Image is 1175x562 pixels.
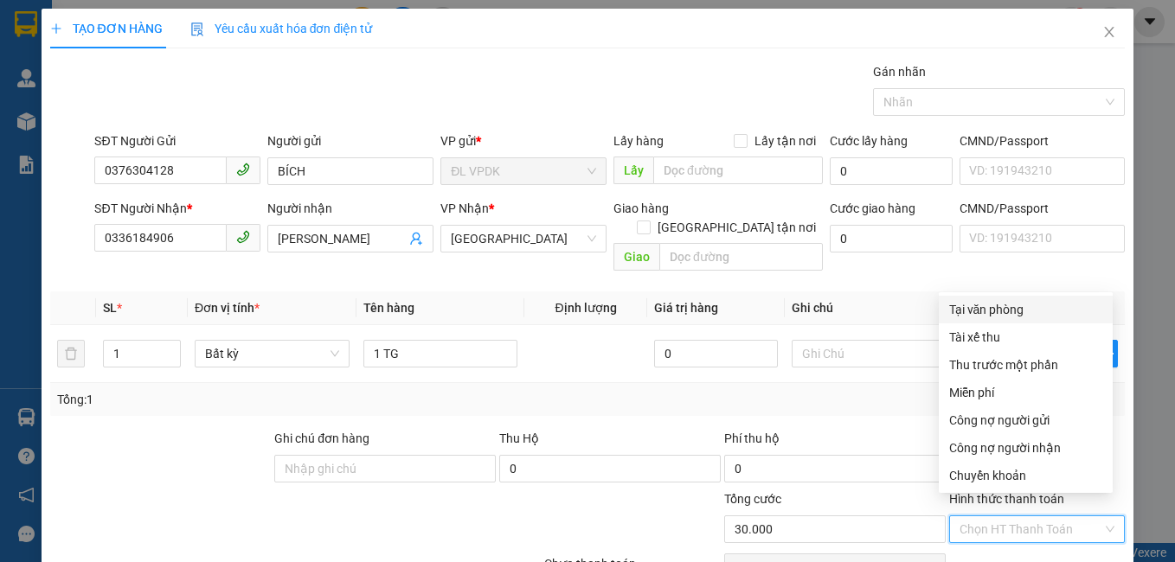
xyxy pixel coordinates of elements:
[654,301,718,315] span: Giá trị hàng
[830,201,915,215] label: Cước giao hàng
[960,131,1126,150] div: CMND/Passport
[236,163,250,176] span: phone
[267,131,433,150] div: Người gửi
[94,131,260,150] div: SĐT Người Gửi
[830,157,953,185] input: Cước lấy hàng
[1085,9,1133,57] button: Close
[830,134,908,148] label: Cước lấy hàng
[949,300,1102,319] div: Tại văn phòng
[195,301,260,315] span: Đơn vị tính
[949,438,1102,457] div: Công nợ người nhận
[363,340,518,367] input: VD: Bàn, Ghế
[94,199,260,218] div: SĐT Người Nhận
[103,301,117,315] span: SL
[440,201,489,215] span: VP Nhận
[555,301,617,315] span: Định lượng
[949,492,1064,506] label: Hình thức thanh toán
[451,158,596,184] span: ĐL VPDK
[50,22,163,35] span: TẠO ĐƠN HÀNG
[499,431,539,445] span: Thu Hộ
[205,341,339,367] span: Bất kỳ
[724,429,946,455] div: Phí thu hộ
[274,455,496,482] input: Ghi chú đơn hàng
[653,156,823,184] input: Dọc đường
[613,156,653,184] span: Lấy
[724,492,781,506] span: Tổng cước
[1102,25,1116,39] span: close
[651,218,823,237] span: [GEOGRAPHIC_DATA] tận nơi
[949,466,1102,485] div: Chuyển khoản
[274,431,369,445] label: Ghi chú đơn hàng
[792,340,947,367] input: Ghi Chú
[236,230,250,244] span: phone
[440,131,607,150] div: VP gửi
[409,232,423,246] span: user-add
[190,22,373,35] span: Yêu cầu xuất hóa đơn điện tử
[830,225,953,252] input: Cước giao hàng
[949,383,1102,402] div: Miễn phí
[190,22,204,36] img: icon
[949,328,1102,347] div: Tài xế thu
[613,243,659,271] span: Giao
[939,434,1113,462] div: Cước gửi hàng sẽ được ghi vào công nợ của người nhận
[57,390,455,409] div: Tổng: 1
[939,406,1113,434] div: Cước gửi hàng sẽ được ghi vào công nợ của người gửi
[659,243,823,271] input: Dọc đường
[748,131,823,150] span: Lấy tận nơi
[613,134,664,148] span: Lấy hàng
[949,355,1102,374] div: Thu trước một phần
[57,340,85,367] button: delete
[785,291,953,325] th: Ghi chú
[949,411,1102,430] div: Công nợ người gửi
[267,199,433,218] div: Người nhận
[960,199,1126,218] div: CMND/Passport
[50,22,62,35] span: plus
[873,65,926,79] label: Gán nhãn
[654,340,778,367] input: 0
[363,301,414,315] span: Tên hàng
[451,226,596,252] span: ĐL Quận 1
[613,201,669,215] span: Giao hàng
